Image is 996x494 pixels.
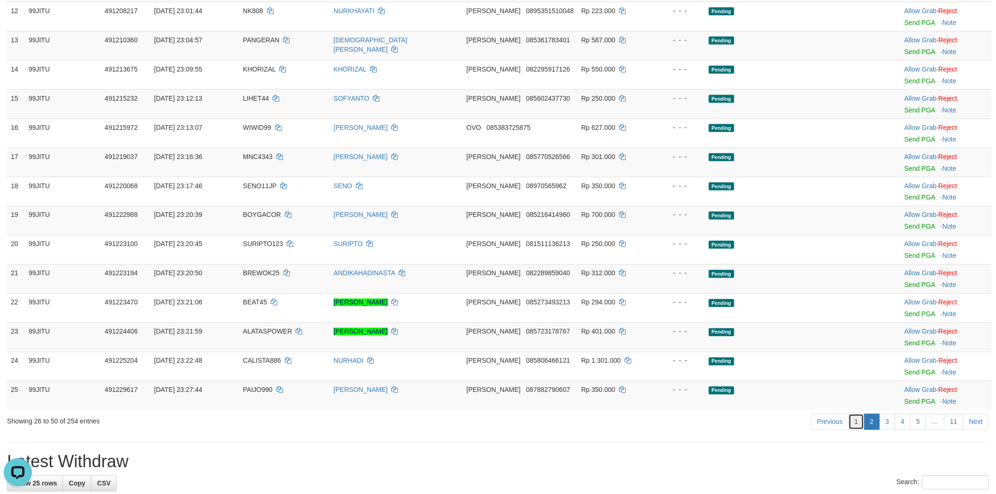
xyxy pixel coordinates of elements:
[7,60,25,89] td: 14
[901,119,992,148] td: ·
[7,453,989,471] h1: Latest Withdraw
[7,352,25,381] td: 24
[901,352,992,381] td: ·
[334,328,388,335] a: [PERSON_NAME]
[905,270,939,277] span: ·
[581,65,615,73] span: Rp 550.000
[943,165,957,172] a: Note
[905,357,939,365] span: ·
[905,153,937,160] a: Allow Grab
[905,299,939,306] span: ·
[334,299,388,306] a: [PERSON_NAME]
[243,357,281,365] span: CALISTA886
[811,414,849,430] a: Previous
[25,148,101,177] td: 99JITU
[104,153,137,160] span: 491219037
[910,414,926,430] a: 5
[7,381,25,410] td: 25
[7,177,25,206] td: 18
[466,357,521,365] span: [PERSON_NAME]
[658,35,701,45] div: - - -
[334,153,388,160] a: [PERSON_NAME]
[658,64,701,74] div: - - -
[658,385,701,395] div: - - -
[466,328,521,335] span: [PERSON_NAME]
[466,7,521,15] span: [PERSON_NAME]
[243,328,292,335] span: ALATASPOWER
[25,294,101,323] td: 99JITU
[658,94,701,103] div: - - -
[901,177,992,206] td: ·
[709,299,734,307] span: Pending
[7,413,408,426] div: Showing 26 to 50 of 254 entries
[901,294,992,323] td: ·
[25,31,101,60] td: 99JITU
[943,194,957,201] a: Note
[154,7,202,15] span: [DATE] 23:01:44
[25,60,101,89] td: 99JITU
[901,148,992,177] td: ·
[709,358,734,366] span: Pending
[581,299,615,306] span: Rp 294.000
[658,6,701,16] div: - - -
[526,36,570,44] span: Copy 085361783401 to clipboard
[864,414,880,430] a: 2
[243,95,269,102] span: LIHET44
[69,480,85,487] span: Copy
[7,89,25,119] td: 15
[939,386,957,394] a: Reject
[658,298,701,307] div: - - -
[91,476,117,492] a: CSV
[334,182,353,190] a: SENO
[658,123,701,132] div: - - -
[943,369,957,376] a: Note
[7,31,25,60] td: 13
[581,182,615,190] span: Rp 350.000
[243,124,271,131] span: WIWID99
[939,124,957,131] a: Reject
[901,323,992,352] td: ·
[526,240,570,248] span: Copy 081511136213 to clipboard
[104,270,137,277] span: 491223194
[939,240,957,248] a: Reject
[581,328,615,335] span: Rp 401.000
[905,211,939,219] span: ·
[154,182,202,190] span: [DATE] 23:17:46
[658,210,701,220] div: - - -
[466,386,521,394] span: [PERSON_NAME]
[25,119,101,148] td: 99JITU
[154,386,202,394] span: [DATE] 23:27:44
[154,357,202,365] span: [DATE] 23:22:48
[581,270,615,277] span: Rp 312.000
[334,95,369,102] a: SOFYANTO
[25,2,101,31] td: 99JITU
[154,36,202,44] span: [DATE] 23:04:57
[943,48,957,56] a: Note
[905,124,939,131] span: ·
[905,311,935,318] a: Send PGA
[104,65,137,73] span: 491213675
[581,36,615,44] span: Rp 587.000
[104,211,137,219] span: 491222988
[104,240,137,248] span: 491223100
[466,270,521,277] span: [PERSON_NAME]
[466,240,521,248] span: [PERSON_NAME]
[581,7,615,15] span: Rp 223.000
[243,299,267,306] span: BEAT45
[104,7,137,15] span: 491208217
[526,153,570,160] span: Copy 085770526566 to clipboard
[709,37,734,45] span: Pending
[97,480,111,487] span: CSV
[104,36,137,44] span: 491210360
[25,323,101,352] td: 99JITU
[922,476,989,490] input: Search:
[25,264,101,294] td: 99JITU
[104,182,137,190] span: 491220068
[658,327,701,336] div: - - -
[905,135,935,143] a: Send PGA
[526,386,570,394] span: Copy 087882790607 to clipboard
[943,252,957,260] a: Note
[25,206,101,235] td: 99JITU
[709,241,734,249] span: Pending
[154,299,202,306] span: [DATE] 23:21:06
